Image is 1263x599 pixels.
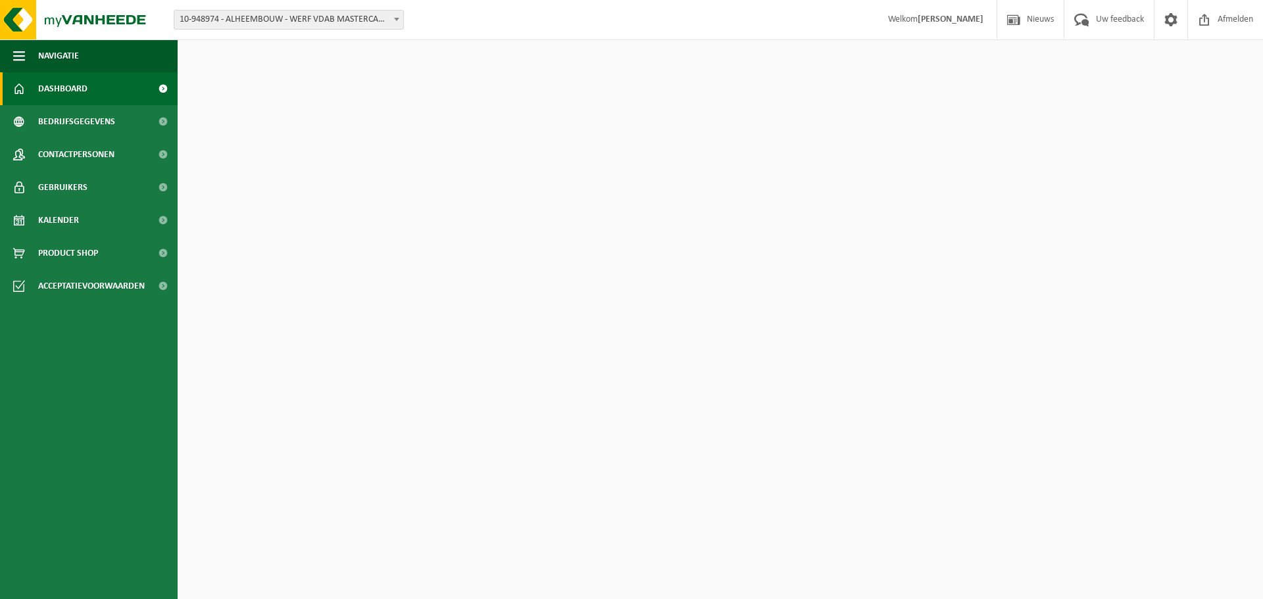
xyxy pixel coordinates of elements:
[38,72,87,105] span: Dashboard
[38,171,87,204] span: Gebruikers
[38,138,114,171] span: Contactpersonen
[38,105,115,138] span: Bedrijfsgegevens
[38,204,79,237] span: Kalender
[38,39,79,72] span: Navigatie
[38,270,145,302] span: Acceptatievoorwaarden
[918,14,983,24] strong: [PERSON_NAME]
[174,10,404,30] span: 10-948974 - ALHEEMBOUW - WERF VDAB MASTERCAMPUS ROESELARE WDB0009 - ROESELARE
[38,237,98,270] span: Product Shop
[174,11,403,29] span: 10-948974 - ALHEEMBOUW - WERF VDAB MASTERCAMPUS ROESELARE WDB0009 - ROESELARE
